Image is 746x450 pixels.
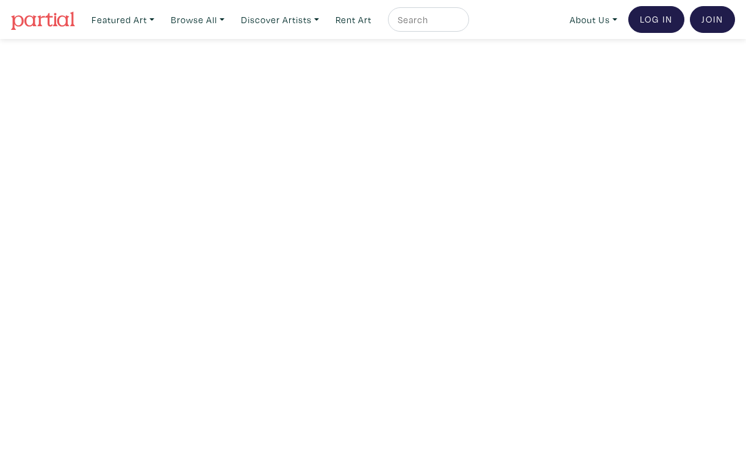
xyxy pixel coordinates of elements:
a: About Us [564,7,623,32]
a: Discover Artists [235,7,325,32]
a: Browse All [165,7,230,32]
a: Rent Art [330,7,377,32]
a: Join [690,6,735,33]
a: Log In [628,6,684,33]
input: Search [396,12,457,27]
a: Featured Art [86,7,160,32]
